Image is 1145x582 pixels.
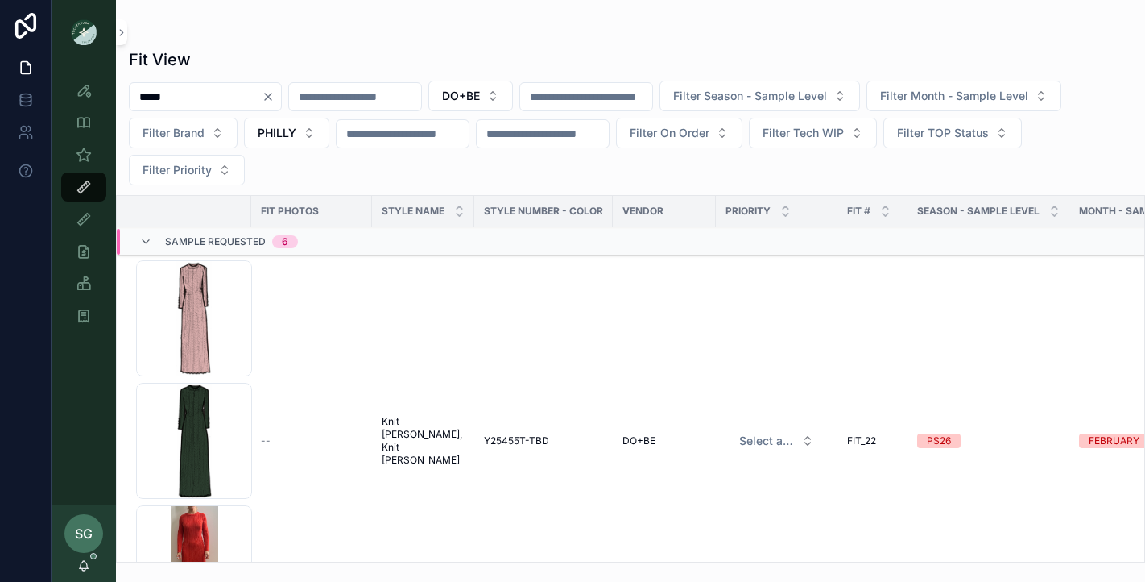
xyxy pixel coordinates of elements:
span: -- [261,434,271,447]
a: DO+BE [622,434,706,447]
span: Vendor [622,205,663,218]
button: Select Button [883,118,1022,148]
button: Select Button [129,118,238,148]
span: FIT_22 [847,434,876,447]
span: SG [75,524,93,543]
span: Y25455T-TBD [484,434,549,447]
a: Knit [PERSON_NAME], Knit [PERSON_NAME] [382,415,465,467]
span: Season - Sample Level [917,205,1040,218]
a: FIT_22 [847,434,898,447]
button: Select Button [659,81,860,111]
button: Select Button [428,81,513,111]
span: Fit Photos [261,205,319,218]
span: Style Number - Color [484,205,603,218]
a: Select Button [725,426,828,456]
a: PS26 [917,434,1060,448]
span: Filter Tech WIP [763,125,844,141]
div: PS26 [927,434,951,448]
img: App logo [71,19,97,45]
button: Select Button [244,118,329,148]
a: -- [261,434,362,447]
span: Filter TOP Status [897,125,989,141]
span: STYLE NAME [382,205,444,218]
button: Select Button [616,118,742,148]
span: DO+BE [442,88,480,104]
h1: Fit View [129,48,191,71]
span: Sample Requested [165,235,266,248]
span: Filter Season - Sample Level [673,88,827,104]
button: Select Button [866,81,1061,111]
div: scrollable content [52,64,116,351]
button: Select Button [129,155,245,185]
span: Filter On Order [630,125,709,141]
span: Filter Brand [143,125,205,141]
span: Filter Month - Sample Level [880,88,1028,104]
span: PRIORITY [725,205,771,218]
button: Select Button [749,118,877,148]
button: Clear [262,90,281,103]
span: DO+BE [622,434,655,447]
div: FEBRUARY [1089,434,1139,448]
span: Select a HP FIT LEVEL [739,433,795,449]
button: Select Button [726,426,827,455]
span: PHILLY [258,125,296,141]
span: Fit # [847,205,870,218]
a: Y25455T-TBD [484,434,603,447]
span: Filter Priority [143,162,212,178]
div: 6 [282,235,288,248]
